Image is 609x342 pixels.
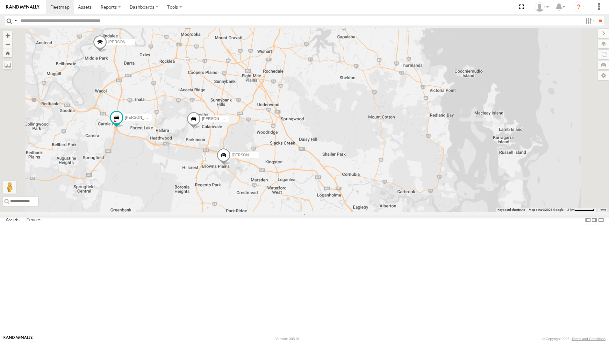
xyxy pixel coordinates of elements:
[108,40,155,45] span: [PERSON_NAME] - 017IP4
[23,216,45,224] label: Fences
[3,181,16,194] button: Drag Pegman onto the map to open Street View
[3,216,23,224] label: Assets
[276,337,300,341] div: Version: 305.01
[202,117,258,121] span: [PERSON_NAME] 019IP4 - Hilux
[574,2,584,12] i: ?
[591,216,598,225] label: Dock Summary Table to the Right
[232,153,280,158] span: [PERSON_NAME] - 842JY2
[565,208,596,212] button: Map Scale: 2 km per 59 pixels
[599,209,606,211] a: Terms
[13,16,18,25] label: Search Query
[3,31,12,40] button: Zoom in
[498,208,525,212] button: Keyboard shortcuts
[529,208,563,211] span: Map data ©2025 Google
[583,16,597,25] label: Search Filter Options
[3,40,12,49] button: Zoom out
[598,216,604,225] label: Hide Summary Table
[6,5,39,9] img: rand-logo.svg
[572,337,605,341] a: Terms and Conditions
[3,49,12,57] button: Zoom Home
[542,337,605,341] div: © Copyright 2025 -
[567,208,574,211] span: 2 km
[3,61,12,69] label: Measure
[125,116,174,120] span: [PERSON_NAME] - 063 EB2
[4,336,33,342] a: Visit our Website
[598,71,609,80] label: Map Settings
[533,2,551,12] div: Marco DiBenedetto
[585,216,591,225] label: Dock Summary Table to the Left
